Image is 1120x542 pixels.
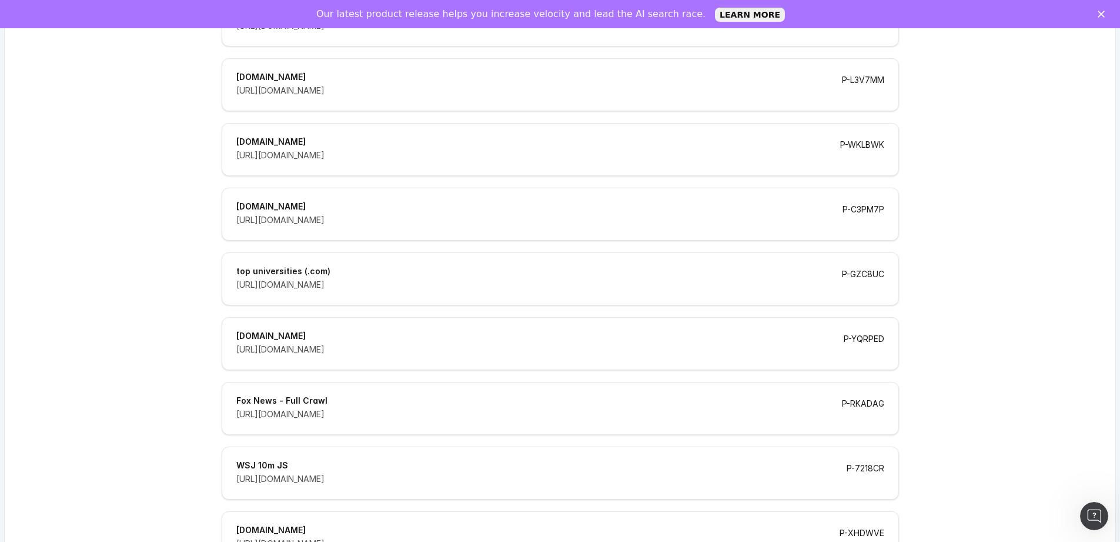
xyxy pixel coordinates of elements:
a: LEARN MORE [715,8,785,22]
div: [URL][DOMAIN_NAME] [236,344,815,355]
div: WSJ 10m JS [236,461,818,470]
div: [URL][DOMAIN_NAME] [236,279,814,291]
iframe: Intercom live chat [1080,502,1108,530]
div: [DOMAIN_NAME] [236,138,812,146]
div: [DOMAIN_NAME] [236,526,811,534]
div: P-L3V7MM [828,73,898,97]
div: Our latest product release helps you increase velocity and lead the AI search race. [316,8,706,20]
a: [DOMAIN_NAME][URL][DOMAIN_NAME]P-WKLBWK [222,123,899,176]
div: [URL][DOMAIN_NAME] [236,149,812,161]
div: [URL][DOMAIN_NAME] [236,214,814,226]
a: [DOMAIN_NAME][URL][DOMAIN_NAME]P-L3V7MM [222,58,899,111]
div: Fermer [1098,11,1109,18]
a: WSJ 10m JS[URL][DOMAIN_NAME]P-7218CR [222,447,899,500]
a: [DOMAIN_NAME][URL][DOMAIN_NAME]P-YQRPED [222,317,899,370]
div: P-7218CR [833,461,898,485]
a: Fox News - Full Crawl[URL][DOMAIN_NAME]P-RKADAG [222,382,899,435]
div: P-C3PM7P [828,202,898,226]
div: [URL][DOMAIN_NAME] [236,473,818,485]
div: [DOMAIN_NAME] [236,332,815,340]
div: P-RKADAG [828,397,898,420]
div: [URL][DOMAIN_NAME] [236,85,814,97]
div: P-WKLBWK [826,138,898,161]
div: [DOMAIN_NAME] [236,202,814,211]
a: [DOMAIN_NAME][URL][DOMAIN_NAME]P-C3PM7P [222,188,899,241]
div: P-GZC8UC [828,267,898,291]
div: P-YQRPED [830,332,898,355]
a: top universities (.com)[URL][DOMAIN_NAME]P-GZC8UC [222,252,899,305]
div: [DOMAIN_NAME] [236,73,814,81]
div: [URL][DOMAIN_NAME] [236,408,814,420]
div: Fox News - Full Crawl [236,397,814,405]
div: top universities (.com) [236,267,814,275]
